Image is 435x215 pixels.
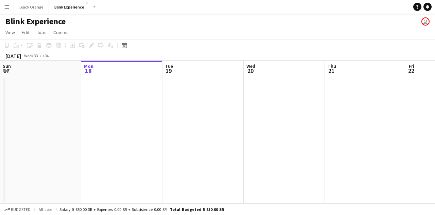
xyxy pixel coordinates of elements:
div: Salary 5 850.00 SR + Expenses 0.00 SR + Subsistence 0.00 SR = [59,207,224,212]
span: 17 [2,67,11,75]
span: Edit [22,29,30,35]
span: 20 [245,67,255,75]
h1: Blink Experience [5,16,66,27]
span: 18 [83,67,93,75]
span: Wed [246,63,255,69]
span: Fri [409,63,414,69]
div: +04 [42,53,49,58]
a: View [3,28,18,37]
a: Jobs [34,28,49,37]
span: Thu [328,63,336,69]
a: Edit [19,28,32,37]
div: [DATE] [5,52,21,59]
span: Week 33 [22,53,39,58]
span: Sun [3,63,11,69]
span: Comms [53,29,69,35]
span: 22 [408,67,414,75]
span: Mon [84,63,93,69]
span: Jobs [36,29,47,35]
button: Budgeted [3,206,32,213]
span: View [5,29,15,35]
app-user-avatar: Carlo Ghadieh [421,17,430,26]
span: Total Budgeted 5 850.00 SR [170,207,224,212]
span: 21 [327,67,336,75]
button: Black Orange [14,0,49,14]
span: Budgeted [11,207,31,212]
a: Comms [51,28,71,37]
span: 19 [164,67,173,75]
span: Tue [165,63,173,69]
span: All jobs [37,207,54,212]
button: Blink Experience [49,0,90,14]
